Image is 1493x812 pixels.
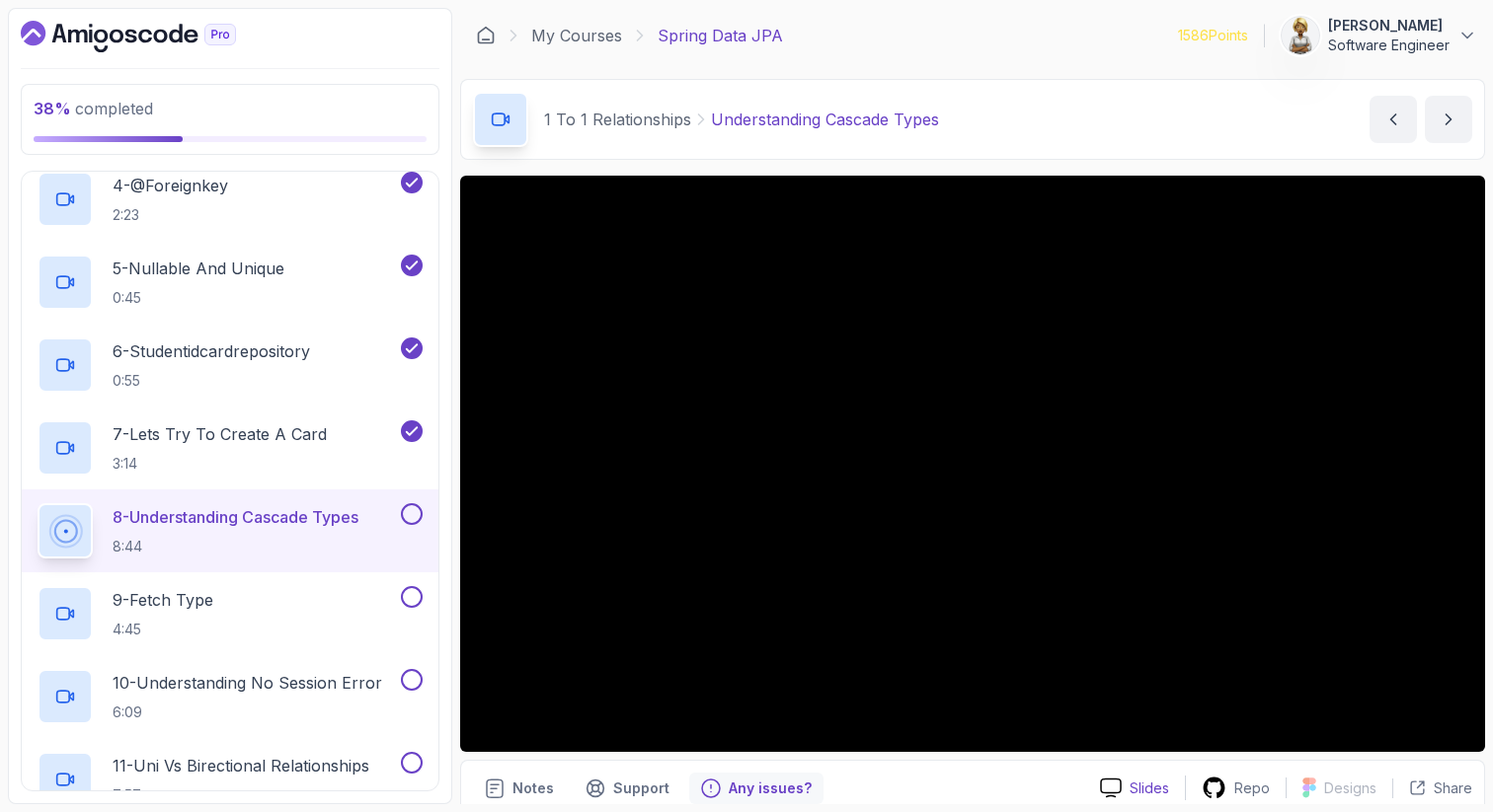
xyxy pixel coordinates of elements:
[113,702,382,722] p: 6:09
[113,505,358,529] p: 8 - Understanding Cascade Types
[34,99,153,118] span: completed
[113,422,327,446] p: 7 - Lets Try To Create A Card
[38,752,423,807] button: 11-Uni Vs Birectional Relationships7:57
[689,773,824,804] button: Feedback button
[113,754,369,777] p: 11 - Uni Vs Birectional Relationships
[613,778,669,798] p: Support
[38,420,423,476] button: 7-Lets Try To Create A Card3:14
[1328,16,1450,36] p: [PERSON_NAME]
[113,620,213,639] p: 4:45
[1392,778,1472,798] button: Share
[1434,778,1472,798] p: Share
[113,288,284,308] p: 0:45
[1130,778,1169,798] p: Slides
[34,99,71,118] span: 38 %
[729,778,812,798] p: Any issues?
[113,371,310,391] p: 0:55
[113,257,284,280] p: 5 - Nullable And Unique
[38,337,423,393] button: 6-Studentidcardrepository0:55
[1186,775,1286,800] a: Repo
[21,21,281,52] a: Dashboard
[113,454,327,474] p: 3:14
[113,537,358,556] p: 8:44
[38,586,423,641] button: 9-Fetch Type4:45
[658,24,783,47] p: Spring Data JPA
[1084,777,1185,798] a: Slides
[113,339,310,363] p: 6 - Studentidcardrepository
[38,503,423,558] button: 8-Understanding Cascade Types8:44
[476,26,496,45] a: Dashboard
[544,108,691,131] p: 1 To 1 Relationships
[113,785,369,805] p: 7:57
[1370,96,1417,143] button: previous content
[460,176,1485,752] iframe: 8 - Understanding Cascade Types
[1324,778,1376,798] p: Designs
[473,773,566,804] button: notes button
[1234,778,1270,798] p: Repo
[38,172,423,227] button: 4-@Foreignkey2:23
[1282,17,1319,54] img: user profile image
[113,588,213,612] p: 9 - Fetch Type
[574,773,681,804] button: Support button
[113,205,228,225] p: 2:23
[113,671,382,695] p: 10 - Understanding No Session Error
[1425,96,1472,143] button: next content
[531,24,622,47] a: My Courses
[711,108,939,131] p: Understanding Cascade Types
[38,669,423,724] button: 10-Understanding No Session Error6:09
[1178,26,1248,45] p: 1586 Points
[512,778,554,798] p: Notes
[1281,16,1477,55] button: user profile image[PERSON_NAME]Software Engineer
[38,255,423,310] button: 5-Nullable And Unique0:45
[113,174,228,197] p: 4 - @Foreignkey
[1328,36,1450,55] p: Software Engineer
